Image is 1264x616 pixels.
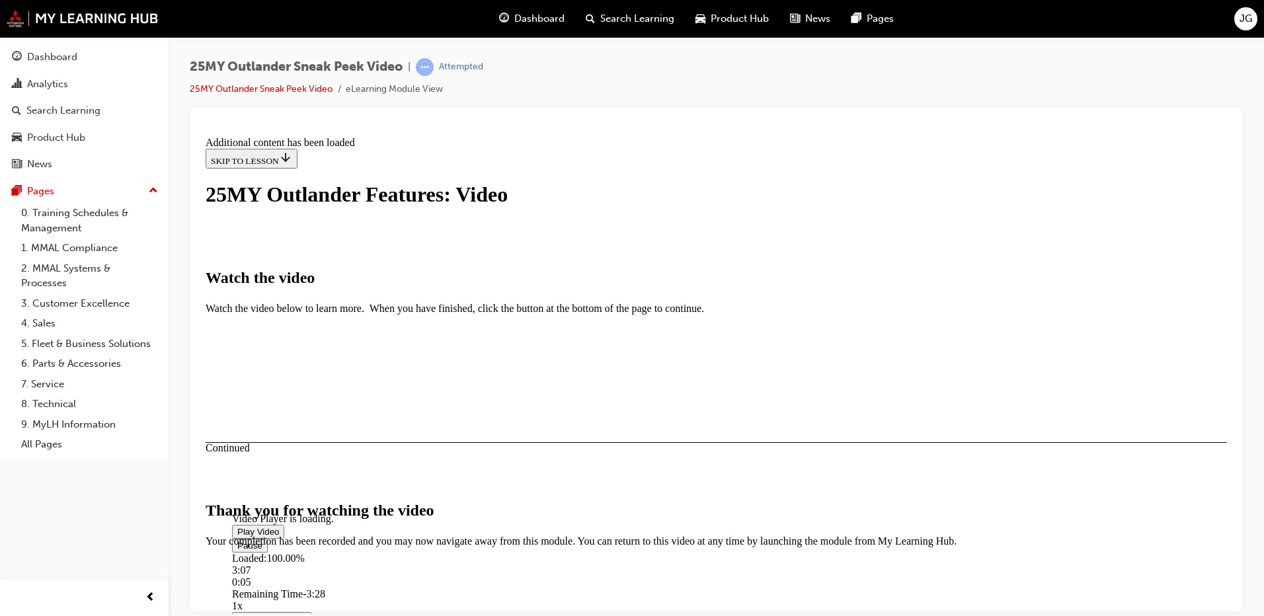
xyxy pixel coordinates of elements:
div: Attempted [439,61,483,73]
span: pages-icon [851,11,861,27]
a: 1. MMAL Compliance [16,238,163,258]
p: Your completion has been recorded and you may now navigate away from this module. You can return ... [5,404,1027,416]
span: Product Hub [711,11,769,26]
button: DashboardAnalyticsSearch LearningProduct HubNews [5,42,163,179]
p: Watch the video below to learn more. When you have finished, click the button at the bottom of th... [5,171,1027,183]
a: 6. Parts & Accessories [16,354,163,374]
a: Analytics [5,72,163,96]
a: 9. MyLH Information [16,414,163,435]
a: news-iconNews [779,5,841,32]
a: Dashboard [5,45,163,69]
span: News [805,11,830,26]
span: | [408,59,411,75]
a: News [5,152,163,176]
span: prev-icon [145,590,155,606]
span: car-icon [12,132,22,144]
button: JG [1234,7,1257,30]
div: Dashboard [27,50,77,65]
a: Search Learning [5,98,163,123]
a: All Pages [16,434,163,455]
button: Pages [5,179,163,204]
span: Dashboard [514,11,565,26]
button: SKIP TO LESSON [5,17,97,37]
div: Additional content has been loaded [5,5,1027,17]
span: 25MY Outlander Sneak Peek Video [190,59,403,75]
span: SKIP TO LESSON [11,24,92,34]
div: News [27,157,52,172]
div: Search Learning [26,103,100,118]
span: - [102,457,106,468]
a: 3. Customer Excellence [16,293,163,314]
a: car-iconProduct Hub [685,5,779,32]
img: mmal [7,10,159,27]
a: search-iconSearch Learning [575,5,685,32]
span: Pages [867,11,894,26]
a: 0. Training Schedules & Management [16,203,163,238]
a: 8. Technical [16,394,163,414]
span: chart-icon [12,79,22,91]
div: Continued [5,311,1027,323]
a: 5. Fleet & Business Solutions [16,334,163,354]
span: 3:28 [106,457,124,468]
span: car-icon [695,11,705,27]
a: 7. Service [16,374,163,395]
span: search-icon [586,11,595,27]
a: pages-iconPages [841,5,904,32]
div: Product Hub [27,130,85,145]
a: 2. MMAL Systems & Processes [16,258,163,293]
strong: Thank you for watching the video [5,370,234,387]
span: Search Learning [600,11,674,26]
strong: Watch the video [5,137,114,155]
li: eLearning Module View [346,82,443,97]
a: guage-iconDashboard [489,5,575,32]
span: news-icon [790,11,800,27]
span: guage-icon [499,11,509,27]
div: 25MY Outlander Features: Video [5,51,1027,75]
span: pages-icon [12,186,22,198]
span: learningRecordVerb_ATTEMPT-icon [416,58,434,76]
div: Pages [27,184,54,199]
div: Analytics [27,77,68,92]
span: guage-icon [12,52,22,63]
button: Playback Rate 1x [32,481,111,494]
span: news-icon [12,159,22,171]
a: 25MY Outlander Sneak Peek Video [190,83,333,95]
span: search-icon [12,105,21,117]
span: Remaining Time [32,457,102,468]
a: 4. Sales [16,313,163,334]
span: JG [1240,11,1252,26]
span: up-icon [149,182,158,200]
a: Product Hub [5,126,163,150]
